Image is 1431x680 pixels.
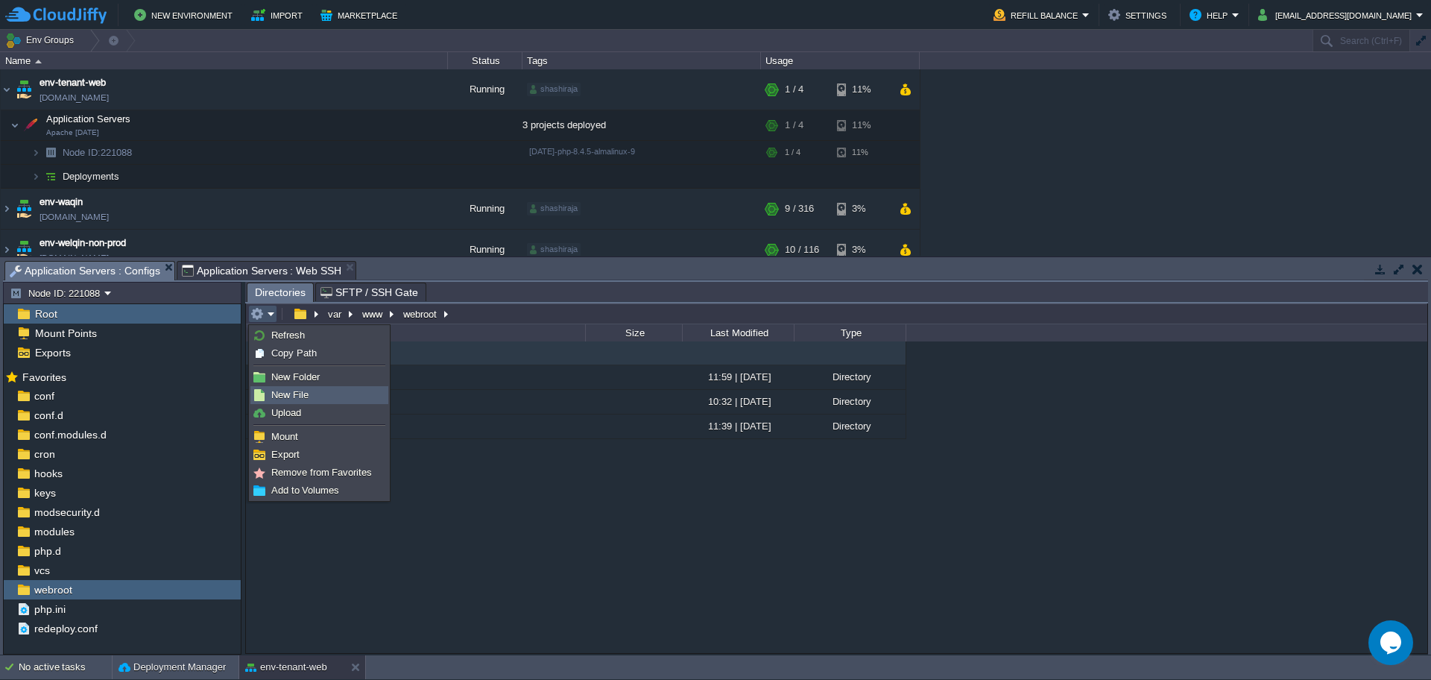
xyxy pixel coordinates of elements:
a: hooks [31,467,65,480]
button: webroot [401,307,440,321]
img: AMDAwAAAACH5BAEAAAAALAAAAAABAAEAAAICRAEAOw== [20,110,41,140]
span: Copy Path [271,347,317,359]
button: www [360,307,386,321]
a: cron [31,447,57,461]
span: New File [271,389,309,400]
a: conf.d [31,409,66,422]
button: Marketplace [320,6,402,24]
span: Application Servers : Web SSH [182,262,342,280]
span: Node ID: [63,147,101,158]
img: CloudJiffy [5,6,107,25]
span: SFTP / SSH Gate [320,283,418,301]
div: 10:32 | [DATE] [682,390,794,413]
div: 11% [837,141,885,164]
div: 3% [837,189,885,229]
button: Import [251,6,307,24]
button: var [326,307,345,321]
a: modsecurity.d [31,506,102,519]
div: 9 / 316 [785,189,814,229]
img: AMDAwAAAACH5BAEAAAAALAAAAAABAAEAAAICRAEAOw== [13,69,34,110]
span: Add to Volumes [271,485,339,496]
img: AMDAwAAAACH5BAEAAAAALAAAAAABAAEAAAICRAEAOw== [35,60,42,63]
a: Refresh [251,327,388,344]
div: Directory [794,415,906,438]
img: AMDAwAAAACH5BAEAAAAALAAAAAABAAEAAAICRAEAOw== [31,165,40,188]
div: Size [587,324,682,341]
span: 221088 [61,146,134,159]
div: 1 / 4 [785,141,800,164]
span: Mount [271,431,298,442]
a: Node ID:221088 [61,146,134,159]
a: modules [31,525,77,538]
img: AMDAwAAAACH5BAEAAAAALAAAAAABAAEAAAICRAEAOw== [1,189,13,229]
img: AMDAwAAAACH5BAEAAAAALAAAAAABAAEAAAICRAEAOw== [1,230,13,270]
button: Node ID: 221088 [10,286,104,300]
button: New Environment [134,6,237,24]
span: New Folder [271,371,320,382]
div: Directory [794,365,906,388]
a: redeploy.conf [31,622,100,635]
a: Favorites [19,371,69,383]
button: [EMAIL_ADDRESS][DOMAIN_NAME] [1258,6,1416,24]
div: Usage [762,52,919,69]
a: Root [32,307,60,321]
div: 11% [837,110,885,140]
iframe: chat widget [1368,620,1416,665]
button: env-tenant-web [245,660,327,675]
a: New Folder [251,369,388,385]
div: Tags [523,52,760,69]
div: shashiraja [527,202,581,215]
a: Application ServersApache [DATE] [45,113,133,125]
img: AMDAwAAAACH5BAEAAAAALAAAAAABAAEAAAICRAEAOw== [40,165,61,188]
span: Refresh [271,330,305,341]
a: Mount Points [32,327,99,340]
div: Running [448,69,522,110]
a: [DOMAIN_NAME] [40,210,109,224]
span: Application Servers : Configs [10,262,160,280]
button: Env Groups [5,30,79,51]
span: Deployments [61,170,121,183]
div: 11% [837,69,885,110]
img: AMDAwAAAACH5BAEAAAAALAAAAAABAAEAAAICRAEAOw== [1,69,13,110]
img: AMDAwAAAACH5BAEAAAAALAAAAAABAAEAAAICRAEAOw== [13,230,34,270]
span: Favorites [19,371,69,384]
button: Refill Balance [994,6,1082,24]
a: Upload [251,405,388,421]
span: Apache [DATE] [46,128,99,137]
a: php.d [31,544,63,558]
img: AMDAwAAAACH5BAEAAAAALAAAAAABAAEAAAICRAEAOw== [10,110,19,140]
div: No active tasks [19,655,112,679]
div: Last Modified [683,324,794,341]
a: env-tenant-web [40,75,106,90]
a: New File [251,387,388,403]
div: 1 / 4 [785,69,803,110]
a: [DOMAIN_NAME] [40,90,109,105]
div: Running [448,230,522,270]
div: 1 / 4 [785,110,803,140]
div: Name [1,52,447,69]
span: keys [31,486,58,500]
span: Application Servers [45,113,133,125]
div: shashiraja [527,83,581,96]
img: AMDAwAAAACH5BAEAAAAALAAAAAABAAEAAAICRAEAOw== [13,189,34,229]
span: [DATE]-php-8.4.5-almalinux-9 [529,147,635,156]
div: shashiraja [527,243,581,256]
div: Type [795,324,906,341]
span: Directories [255,283,306,302]
span: Export [271,449,300,460]
a: conf.modules.d [31,428,109,441]
div: 11:59 | [DATE] [682,365,794,388]
div: 11:39 | [DATE] [682,415,794,438]
a: vcs [31,564,52,577]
